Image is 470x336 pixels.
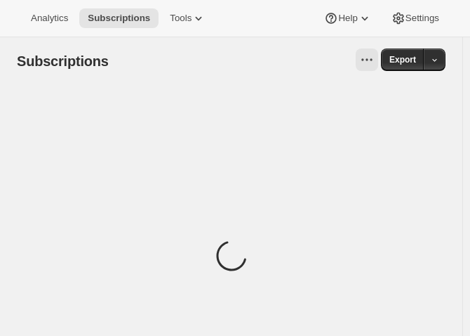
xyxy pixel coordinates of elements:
[170,13,192,24] span: Tools
[161,8,214,28] button: Tools
[389,54,416,65] span: Export
[405,13,439,24] span: Settings
[316,8,380,28] button: Help
[22,8,76,28] button: Analytics
[381,49,424,71] button: Export
[79,8,159,28] button: Subscriptions
[17,53,109,69] span: Subscriptions
[31,13,68,24] span: Analytics
[88,13,150,24] span: Subscriptions
[356,49,378,71] button: View actions for Subscriptions
[383,8,448,28] button: Settings
[338,13,357,24] span: Help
